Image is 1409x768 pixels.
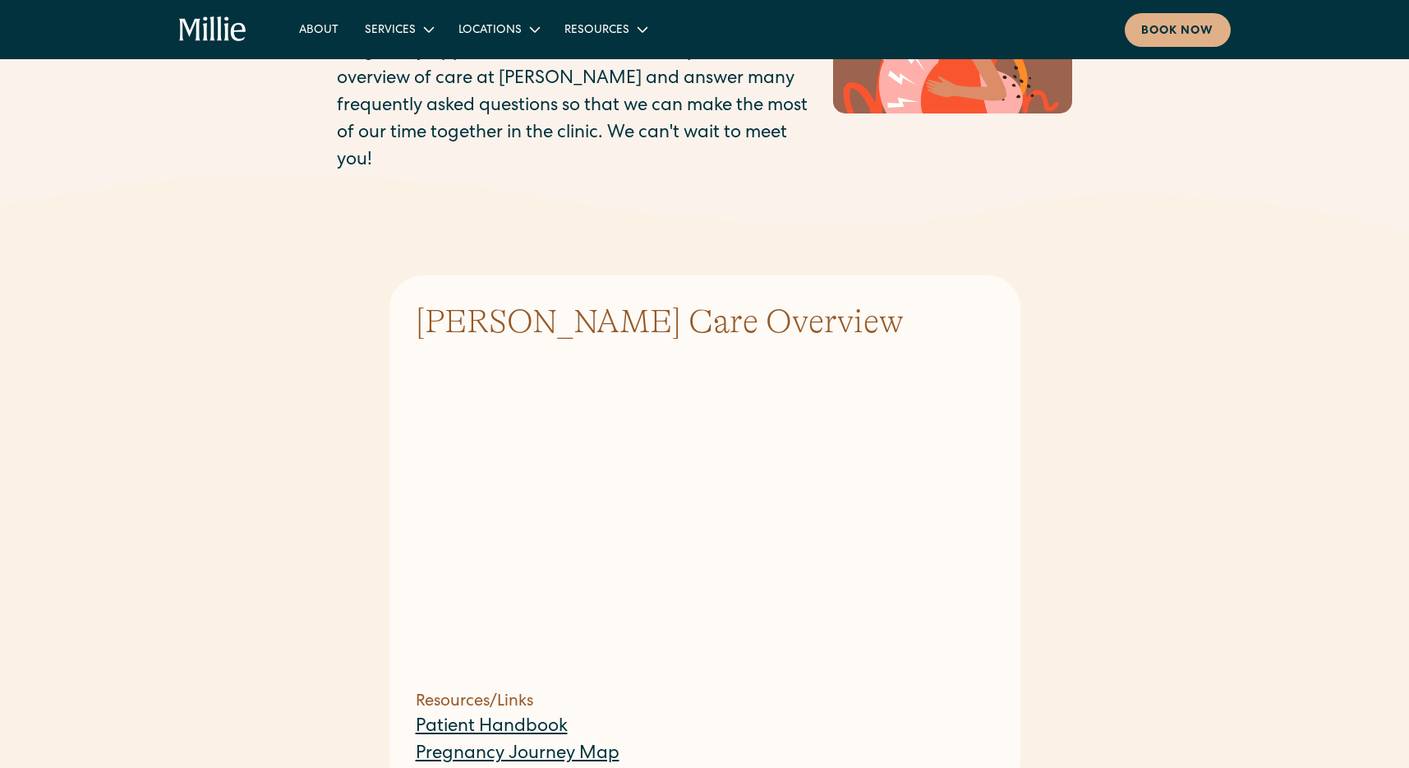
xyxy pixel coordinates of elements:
[458,22,522,39] div: Locations
[445,16,551,43] div: Locations
[551,16,659,43] div: Resources
[416,746,619,764] a: Pregnancy Journey Map
[286,16,352,43] a: About
[416,719,568,737] a: Patient Handbook
[365,22,416,39] div: Services
[564,22,629,39] div: Resources
[179,16,247,43] a: home
[442,368,968,664] iframe: YouTube embed
[416,302,994,341] h3: [PERSON_NAME] Care Overview
[416,690,994,715] h5: Resources/Links
[352,16,445,43] div: Services
[1141,23,1214,40] div: Book now
[1125,13,1231,47] a: Book now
